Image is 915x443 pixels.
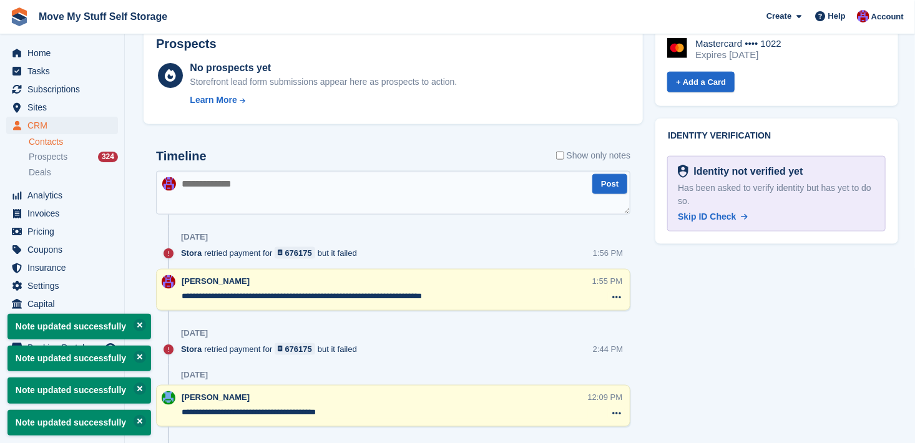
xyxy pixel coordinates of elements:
[27,223,102,240] span: Pricing
[678,182,875,208] div: Has been asked to verify identity but has yet to do so.
[6,80,118,98] a: menu
[27,205,102,222] span: Invoices
[6,117,118,134] a: menu
[162,177,176,191] img: Carrie Machin
[181,247,202,259] span: Stora
[27,44,102,62] span: Home
[27,187,102,204] span: Analytics
[667,38,687,58] img: Mastercard Logo
[688,164,803,179] div: Identity not verified yet
[857,10,869,22] img: Carrie Machin
[678,212,736,221] span: Skip ID Check
[27,259,102,276] span: Insurance
[695,38,781,49] div: Mastercard •••• 1022
[190,94,457,107] a: Learn More
[190,94,237,107] div: Learn More
[871,11,904,23] span: Account
[27,277,102,295] span: Settings
[7,410,151,436] p: Note updated successfully
[27,117,102,134] span: CRM
[27,62,102,80] span: Tasks
[6,99,118,116] a: menu
[678,210,748,223] a: Skip ID Check
[29,166,118,179] a: Deals
[695,49,781,61] div: Expires [DATE]
[181,328,208,338] div: [DATE]
[182,276,250,286] span: [PERSON_NAME]
[27,80,102,98] span: Subscriptions
[162,391,175,405] img: Dan
[29,136,118,148] a: Contacts
[285,247,312,259] div: 676175
[27,99,102,116] span: Sites
[6,205,118,222] a: menu
[7,377,151,403] p: Note updated successfully
[6,339,118,356] a: menu
[6,277,118,295] a: menu
[98,152,118,162] div: 324
[593,343,623,355] div: 2:44 PM
[592,275,622,287] div: 1:55 PM
[162,275,175,289] img: Carrie Machin
[181,232,208,242] div: [DATE]
[6,62,118,80] a: menu
[678,165,688,178] img: Identity Verification Ready
[6,295,118,313] a: menu
[182,392,250,402] span: [PERSON_NAME]
[181,343,363,355] div: retried payment for but it failed
[593,247,623,259] div: 1:56 PM
[275,343,315,355] a: 676175
[29,151,67,163] span: Prospects
[668,131,886,141] h2: Identity verification
[6,259,118,276] a: menu
[6,187,118,204] a: menu
[7,314,151,339] p: Note updated successfully
[27,241,102,258] span: Coupons
[285,343,312,355] div: 676175
[766,10,791,22] span: Create
[828,10,846,22] span: Help
[29,150,118,163] a: Prospects 324
[34,6,172,27] a: Move My Stuff Self Storage
[6,241,118,258] a: menu
[7,346,151,371] p: Note updated successfully
[556,149,564,162] input: Show only notes
[588,391,623,403] div: 12:09 PM
[6,44,118,62] a: menu
[556,149,631,162] label: Show only notes
[6,223,118,240] a: menu
[667,72,735,92] a: + Add a Card
[156,149,207,163] h2: Timeline
[190,75,457,89] div: Storefront lead form submissions appear here as prospects to action.
[181,343,202,355] span: Stora
[181,247,363,259] div: retried payment for but it failed
[156,37,217,51] h2: Prospects
[29,167,51,178] span: Deals
[181,370,208,380] div: [DATE]
[27,295,102,313] span: Capital
[10,7,29,26] img: stora-icon-8386f47178a22dfd0bd8f6a31ec36ba5ce8667c1dd55bd0f319d3a0aa187defe.svg
[592,174,627,195] button: Post
[190,61,457,75] div: No prospects yet
[275,247,315,259] a: 676175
